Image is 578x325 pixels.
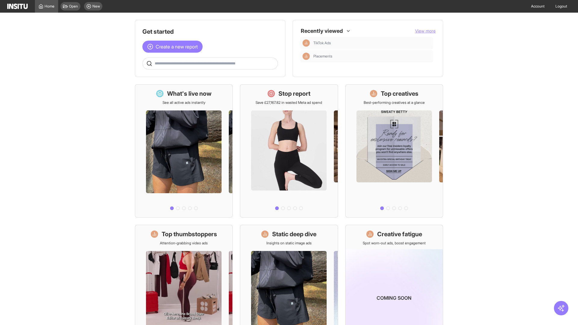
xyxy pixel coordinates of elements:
h1: Top thumbstoppers [162,230,217,238]
p: See all active ads instantly [163,100,205,105]
h1: Get started [142,27,278,36]
button: View more [415,28,436,34]
span: TikTok Ads [313,41,431,45]
div: Insights [303,39,310,47]
h1: Stop report [278,89,310,98]
div: Insights [303,53,310,60]
h1: What's live now [167,89,212,98]
span: Home [45,4,54,9]
a: Top creativesBest-performing creatives at a glance [345,84,443,218]
h1: Static deep dive [272,230,316,238]
span: New [92,4,100,9]
span: Placements [313,54,332,59]
p: Save £27,167.82 in wasted Meta ad spend [256,100,322,105]
p: Attention-grabbing video ads [160,241,208,246]
button: Create a new report [142,41,203,53]
span: TikTok Ads [313,41,331,45]
span: View more [415,28,436,33]
p: Insights on static image ads [266,241,312,246]
span: Open [69,4,78,9]
span: Placements [313,54,431,59]
p: Best-performing creatives at a glance [364,100,425,105]
span: Create a new report [156,43,198,50]
a: Stop reportSave £27,167.82 in wasted Meta ad spend [240,84,338,218]
h1: Top creatives [381,89,418,98]
img: Logo [7,4,28,9]
a: What's live nowSee all active ads instantly [135,84,233,218]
